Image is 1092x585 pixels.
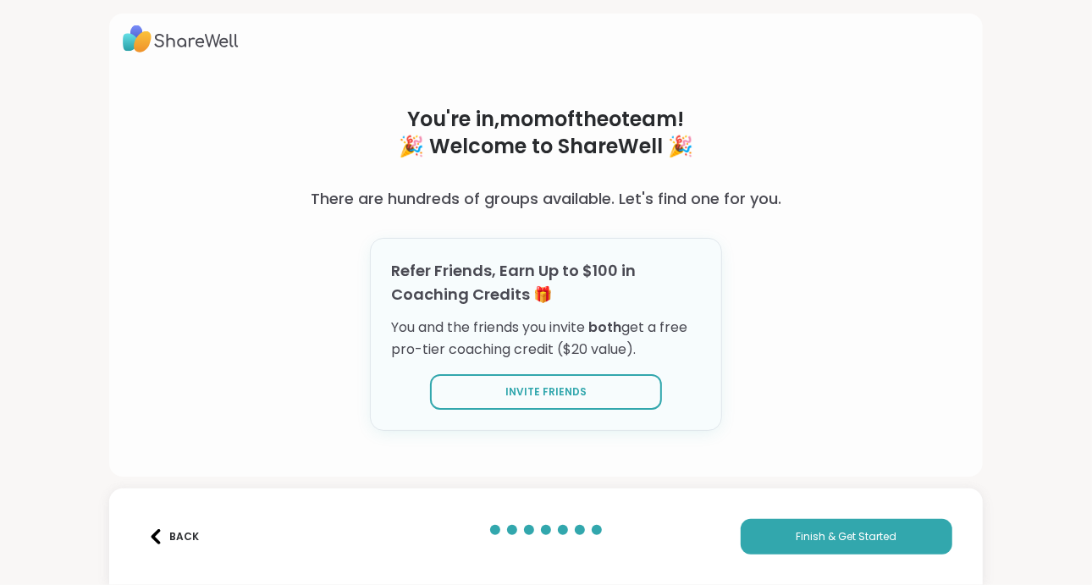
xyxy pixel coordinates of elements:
[505,384,587,400] span: Invite Friends
[311,187,781,211] h3: There are hundreds of groups available. Let's find one for you.
[741,519,952,555] button: Finish & Get Started
[140,519,207,555] button: Back
[391,259,701,306] h3: Refer Friends, Earn Up to $100 in Coaching Credits 🎁
[430,374,662,410] button: Invite Friends
[148,529,200,544] div: Back
[391,317,701,361] p: You and the friends you invite get a free pro-tier coaching credit ($20 value).
[588,317,621,337] span: both
[797,529,897,544] span: Finish & Get Started
[253,106,840,160] h1: You're in, momoftheoteam ! 🎉 Welcome to ShareWell 🎉
[123,19,239,58] img: ShareWell Logo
